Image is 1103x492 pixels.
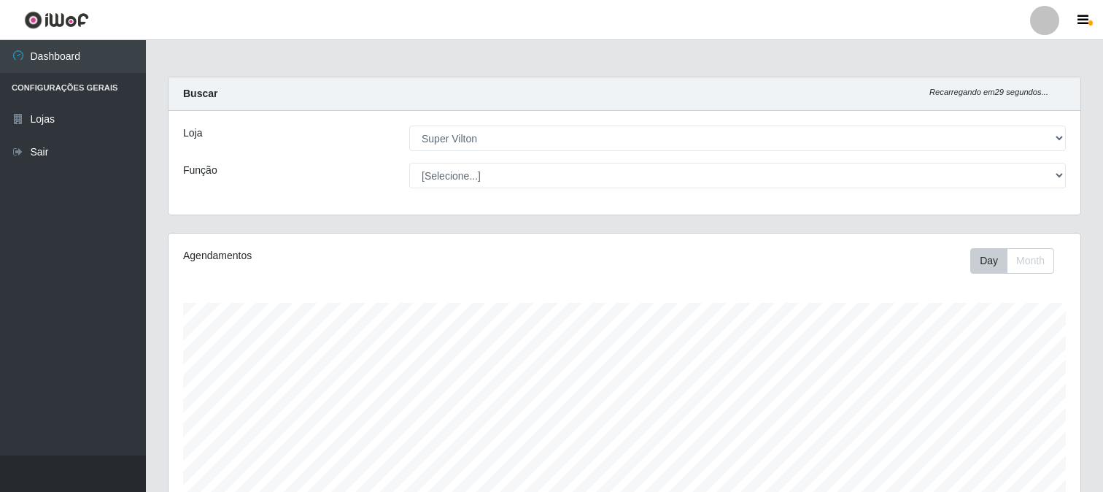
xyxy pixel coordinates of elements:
label: Função [183,163,217,178]
img: CoreUI Logo [24,11,89,29]
label: Loja [183,126,202,141]
button: Month [1007,248,1054,274]
div: First group [970,248,1054,274]
div: Agendamentos [183,248,538,264]
div: Toolbar with button groups [970,248,1066,274]
strong: Buscar [183,88,217,99]
i: Recarregando em 29 segundos... [929,88,1048,96]
button: Day [970,248,1007,274]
